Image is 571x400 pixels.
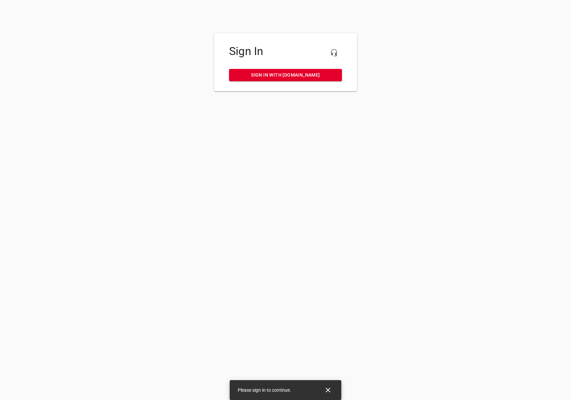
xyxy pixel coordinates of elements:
[234,71,337,79] span: Sign in with [DOMAIN_NAME]
[229,45,342,58] h4: Sign In
[326,45,342,61] button: Live Chat
[320,382,336,398] button: Close
[229,69,342,81] a: Sign in with [DOMAIN_NAME]
[238,387,291,393] span: Please sign in to continue.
